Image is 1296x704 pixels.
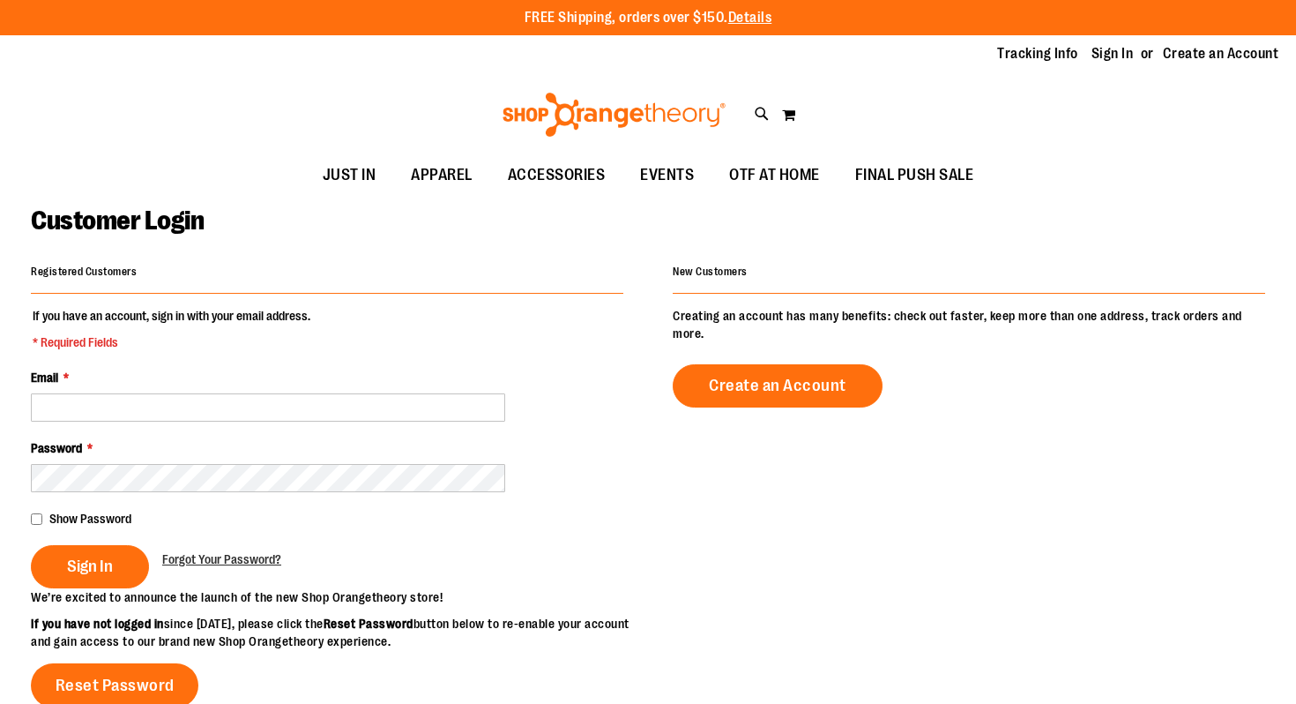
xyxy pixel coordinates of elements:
p: FREE Shipping, orders over $150. [525,8,772,28]
span: FINAL PUSH SALE [855,155,974,195]
span: Create an Account [709,376,846,395]
a: APPAREL [393,155,490,196]
button: Sign In [31,545,149,588]
a: JUST IN [305,155,394,196]
a: Details [728,10,772,26]
p: We’re excited to announce the launch of the new Shop Orangetheory store! [31,588,648,606]
span: OTF AT HOME [729,155,820,195]
a: Forgot Your Password? [162,550,281,568]
strong: If you have not logged in [31,617,164,631]
span: * Required Fields [33,333,310,351]
span: JUST IN [323,155,376,195]
span: Reset Password [56,676,175,695]
a: Create an Account [1163,44,1279,64]
strong: Registered Customers [31,266,137,278]
p: Creating an account has many benefits: check out faster, keep more than one address, track orders... [673,307,1265,342]
a: Sign In [1091,44,1134,64]
span: Password [31,441,82,455]
a: FINAL PUSH SALE [838,155,992,196]
span: Sign In [67,557,113,576]
span: Email [31,371,58,385]
span: ACCESSORIES [508,155,606,195]
legend: If you have an account, sign in with your email address. [31,307,312,351]
a: OTF AT HOME [711,155,838,196]
a: Tracking Info [997,44,1078,64]
p: since [DATE], please click the button below to re-enable your account and gain access to our bran... [31,615,648,650]
a: EVENTS [622,155,711,196]
strong: Reset Password [324,617,413,631]
img: Shop Orangetheory [500,93,728,137]
span: EVENTS [640,155,694,195]
a: ACCESSORIES [490,155,623,196]
strong: New Customers [673,266,748,278]
span: APPAREL [411,155,473,195]
span: Customer Login [31,206,204,236]
span: Forgot Your Password? [162,552,281,566]
span: Show Password [49,512,131,526]
a: Create an Account [673,364,883,408]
